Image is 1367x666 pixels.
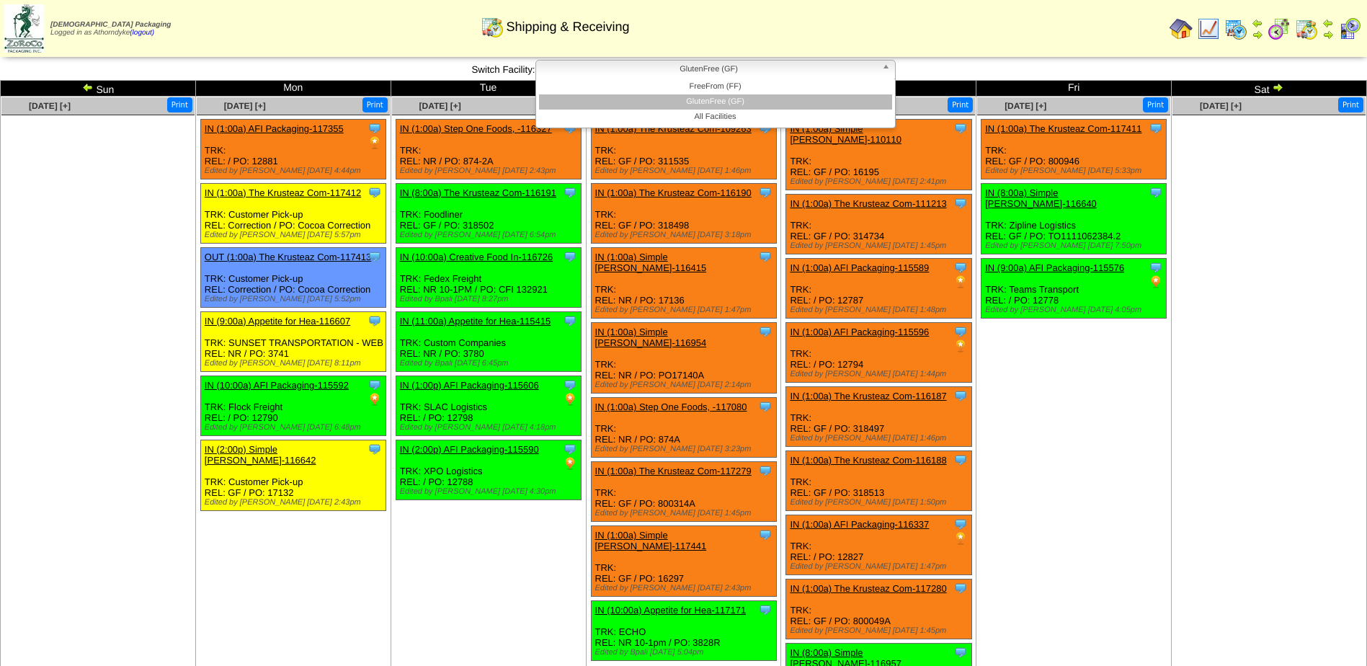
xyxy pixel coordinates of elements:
[790,370,971,378] div: Edited by [PERSON_NAME] [DATE] 1:44pm
[200,120,386,179] div: TRK: REL: / PO: 12881
[1338,17,1361,40] img: calendarcustomer.gif
[1224,17,1247,40] img: calendarprod.gif
[790,123,901,145] a: IN (1:00a) Simple [PERSON_NAME]-110110
[50,21,171,29] span: [DEMOGRAPHIC_DATA] Packaging
[790,262,929,273] a: IN (1:00a) AFI Packaging-115589
[400,359,581,368] div: Edited by Bpali [DATE] 6:45pm
[595,445,776,453] div: Edited by [PERSON_NAME] [DATE] 3:23pm
[481,15,504,38] img: calendarinout.gif
[205,423,386,432] div: Edited by [PERSON_NAME] [DATE] 6:48pm
[400,423,581,432] div: Edited by [PERSON_NAME] [DATE] 4:18pm
[985,241,1166,250] div: Edited by [PERSON_NAME] [DATE] 7:50pm
[195,81,391,97] td: Mon
[205,166,386,175] div: Edited by [PERSON_NAME] [DATE] 4:44pm
[1295,17,1318,40] img: calendarinout.gif
[205,380,349,391] a: IN (10:00a) AFI Packaging-115592
[1149,121,1163,136] img: Tooltip
[595,231,776,239] div: Edited by [PERSON_NAME] [DATE] 3:18pm
[200,312,386,372] div: TRK: SUNSET TRANSPORTATION - WEB REL: NR / PO: 3741
[205,444,316,466] a: IN (2:00p) Simple [PERSON_NAME]-116642
[539,94,892,110] li: GlutenFree (GF)
[224,101,266,111] a: [DATE] [+]
[400,487,581,496] div: Edited by [PERSON_NAME] [DATE] 4:30pm
[953,339,968,353] img: PO
[953,275,968,289] img: PO
[200,248,386,308] div: TRK: Customer Pick-up REL: Correction / PO: Cocoa Correction
[1,81,196,97] td: Sun
[595,466,752,476] a: IN (1:00a) The Krusteaz Com-117279
[1338,97,1363,112] button: Print
[953,645,968,660] img: Tooltip
[786,580,971,639] div: TRK: REL: GF / PO: 800049A
[1272,81,1283,93] img: arrowright.gif
[595,166,776,175] div: Edited by [PERSON_NAME] [DATE] 1:46pm
[786,195,971,254] div: TRK: REL: GF / PO: 314734
[563,442,577,456] img: Tooltip
[205,316,350,327] a: IN (9:00a) Appetite for Hea-116607
[591,462,776,522] div: TRK: REL: GF / PO: 800314A
[368,136,382,150] img: PO
[591,248,776,319] div: TRK: REL: NR / PO: 17136
[1322,17,1334,29] img: arrowleft.gif
[362,97,388,112] button: Print
[1252,17,1263,29] img: arrowleft.gif
[1268,17,1291,40] img: calendarblend.gif
[595,584,776,592] div: Edited by [PERSON_NAME] [DATE] 2:43pm
[400,123,552,134] a: IN (1:00a) Step One Foods, -116327
[563,378,577,392] img: Tooltip
[786,259,971,319] div: TRK: REL: / PO: 12787
[539,110,892,125] li: All Facilities
[396,440,581,500] div: TRK: XPO Logistics REL: / PO: 12788
[368,121,382,136] img: Tooltip
[790,177,971,186] div: Edited by [PERSON_NAME] [DATE] 2:41pm
[1200,101,1242,111] a: [DATE] [+]
[595,306,776,314] div: Edited by [PERSON_NAME] [DATE] 1:47pm
[985,262,1124,273] a: IN (9:00a) AFI Packaging-115576
[400,316,551,327] a: IN (11:00a) Appetite for Hea-115415
[167,97,192,112] button: Print
[29,101,71,111] span: [DATE] [+]
[400,252,553,262] a: IN (10:00a) Creative Food In-116726
[563,185,577,200] img: Tooltip
[985,123,1141,134] a: IN (1:00a) The Krusteaz Com-117411
[400,187,556,198] a: IN (8:00a) The Krusteaz Com-116191
[758,249,772,264] img: Tooltip
[563,392,577,407] img: PO
[758,463,772,478] img: Tooltip
[396,376,581,436] div: TRK: SLAC Logistics REL: / PO: 12798
[205,252,371,262] a: OUT (1:00a) The Krusteaz Com-117413
[400,295,581,303] div: Edited by Bpali [DATE] 8:27pm
[591,526,776,597] div: TRK: REL: GF / PO: 16297
[205,123,344,134] a: IN (1:00a) AFI Packaging-117355
[953,196,968,210] img: Tooltip
[368,185,382,200] img: Tooltip
[591,323,776,394] div: TRK: REL: NR / PO: PO17140A
[948,97,973,112] button: Print
[1252,29,1263,40] img: arrowright.gif
[591,184,776,244] div: TRK: REL: GF / PO: 318498
[758,528,772,542] img: Tooltip
[985,166,1166,175] div: Edited by [PERSON_NAME] [DATE] 5:33pm
[130,29,154,37] a: (logout)
[400,380,539,391] a: IN (1:00p) AFI Packaging-115606
[1005,101,1046,111] a: [DATE] [+]
[563,314,577,328] img: Tooltip
[591,601,776,661] div: TRK: ECHO REL: NR 10-1pm / PO: 3828R
[953,531,968,546] img: PO
[786,387,971,447] div: TRK: REL: GF / PO: 318497
[790,583,946,594] a: IN (1:00a) The Krusteaz Com-117280
[563,456,577,471] img: PO
[790,626,971,635] div: Edited by [PERSON_NAME] [DATE] 1:45pm
[539,79,892,94] li: FreeFrom (FF)
[368,314,382,328] img: Tooltip
[4,4,44,53] img: zoroco-logo-small.webp
[790,562,971,571] div: Edited by [PERSON_NAME] [DATE] 1:47pm
[1197,17,1220,40] img: line_graph.gif
[758,324,772,339] img: Tooltip
[419,101,461,111] a: [DATE] [+]
[953,581,968,595] img: Tooltip
[953,324,968,339] img: Tooltip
